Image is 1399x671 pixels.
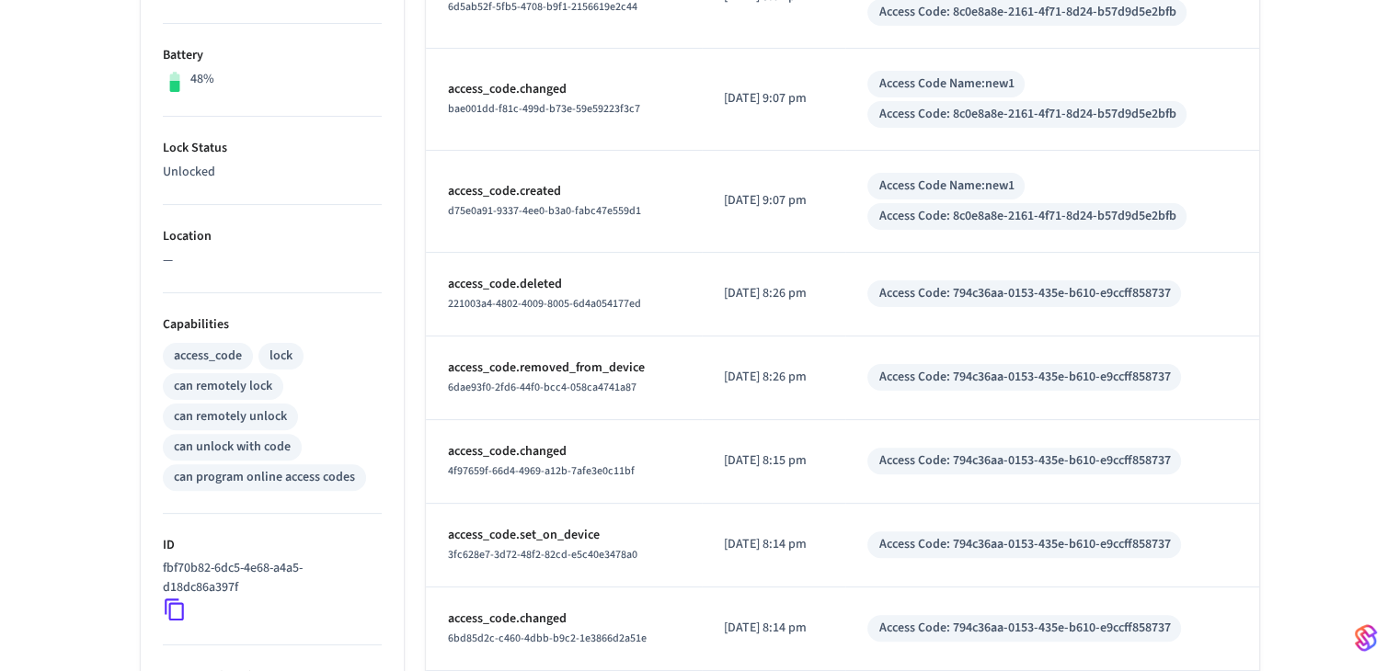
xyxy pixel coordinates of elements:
[724,368,824,387] p: [DATE] 8:26 pm
[448,182,680,201] p: access_code.created
[448,101,640,117] span: bae001dd-f81c-499d-b73e-59e59223f3c7
[448,358,680,378] p: access_code.removed_from_device
[174,438,291,457] div: can unlock with code
[448,526,680,545] p: access_code.set_on_device
[1355,623,1377,653] img: SeamLogoGradient.69752ec5.svg
[878,284,1170,303] div: Access Code: 794c36aa-0153-435e-b610-e9ccff858737
[174,468,355,487] div: can program online access codes
[174,347,242,366] div: access_code
[448,275,680,294] p: access_code.deleted
[448,463,635,479] span: 4f97659f-66d4-4969-a12b-7afe3e0c11bf
[448,631,647,646] span: 6bd85d2c-c460-4dbb-b9c2-1e3866d2a51e
[190,70,214,89] p: 48%
[174,377,272,396] div: can remotely lock
[724,284,824,303] p: [DATE] 8:26 pm
[878,535,1170,554] div: Access Code: 794c36aa-0153-435e-b610-e9ccff858737
[163,227,382,246] p: Location
[174,407,287,426] div: can remotely unlock
[448,547,637,563] span: 3fc628e7-3d72-48f2-82cd-e5c40e3478a0
[878,3,1175,22] div: Access Code: 8c0e8a8e-2161-4f71-8d24-b57d9d5e2bfb
[724,191,824,210] p: [DATE] 9:07 pm
[448,80,680,99] p: access_code.changed
[448,609,680,629] p: access_code.changed
[448,203,641,219] span: d75e0a91-9337-4ee0-b3a0-fabc47e559d1
[163,251,382,270] p: —
[163,559,374,597] p: fbf70b82-6dc5-4e68-a4a5-d18dc86a397f
[878,368,1170,387] div: Access Code: 794c36aa-0153-435e-b610-e9ccff858737
[448,380,636,395] span: 6dae93f0-2fd6-44f0-bcc4-058ca4741a87
[269,347,292,366] div: lock
[878,619,1170,638] div: Access Code: 794c36aa-0153-435e-b610-e9ccff858737
[448,296,641,312] span: 221003a4-4802-4009-8005-6d4a054177ed
[878,451,1170,471] div: Access Code: 794c36aa-0153-435e-b610-e9ccff858737
[878,207,1175,226] div: Access Code: 8c0e8a8e-2161-4f71-8d24-b57d9d5e2bfb
[878,105,1175,124] div: Access Code: 8c0e8a8e-2161-4f71-8d24-b57d9d5e2bfb
[163,315,382,335] p: Capabilities
[163,163,382,182] p: Unlocked
[878,176,1014,196] div: Access Code Name: new1
[163,139,382,158] p: Lock Status
[448,442,680,461] p: access_code.changed
[724,451,824,471] p: [DATE] 8:15 pm
[163,46,382,65] p: Battery
[724,619,824,638] p: [DATE] 8:14 pm
[724,535,824,554] p: [DATE] 8:14 pm
[878,74,1014,94] div: Access Code Name: new1
[724,89,824,108] p: [DATE] 9:07 pm
[163,536,382,555] p: ID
